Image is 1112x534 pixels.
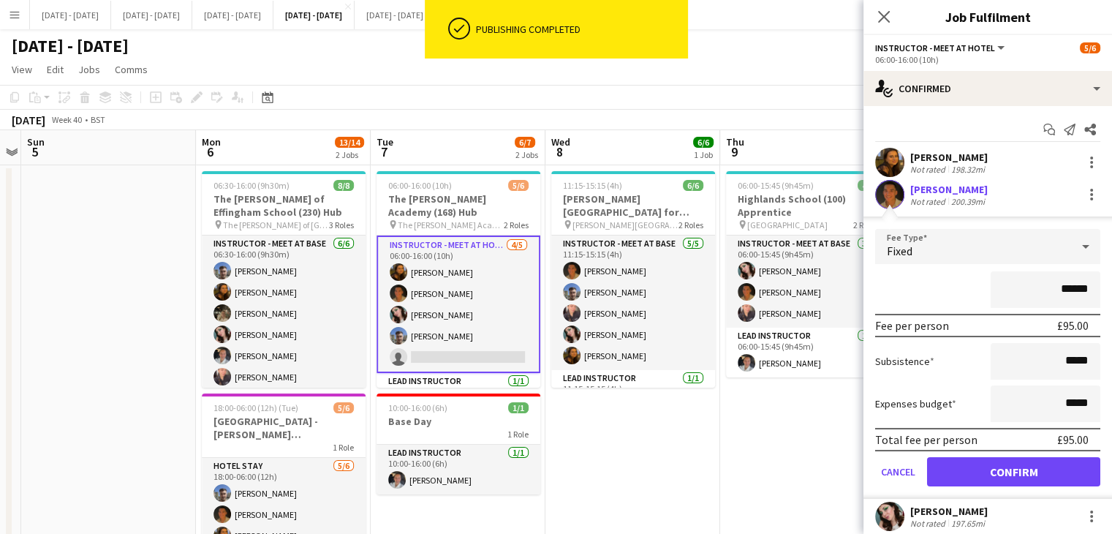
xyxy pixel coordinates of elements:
div: [PERSON_NAME] [910,151,988,164]
div: £95.00 [1057,432,1089,447]
app-job-card: 06:00-16:00 (10h)5/6The [PERSON_NAME] Academy (168) Hub The [PERSON_NAME] Academy2 RolesInstructo... [377,171,540,388]
app-card-role: Lead Instructor1/106:00-16:00 (10h) [377,373,540,423]
div: 1 Job [694,149,713,160]
app-card-role: Instructor - Meet at Base6/606:30-16:00 (9h30m)[PERSON_NAME][PERSON_NAME][PERSON_NAME][PERSON_NAM... [202,236,366,391]
span: 2 Roles [504,219,529,230]
app-job-card: 06:30-16:00 (9h30m)8/8The [PERSON_NAME] of Effingham School (230) Hub The [PERSON_NAME] of [GEOGR... [202,171,366,388]
span: Edit [47,63,64,76]
app-job-card: 11:15-15:15 (4h)6/6[PERSON_NAME][GEOGRAPHIC_DATA] for Boys (170) Hub (Half Day PM) [PERSON_NAME][... [551,171,715,388]
span: Mon [202,135,221,148]
div: [PERSON_NAME] [910,505,988,518]
span: 6/7 [515,137,535,148]
button: [DATE] - [DATE] [30,1,111,29]
span: 5 [25,143,45,160]
h3: Job Fulfilment [863,7,1112,26]
div: 197.65mi [948,518,988,529]
h3: Base Day [377,415,540,428]
label: Expenses budget [875,397,956,410]
span: Jobs [78,63,100,76]
button: Instructor - Meet at Hotel [875,42,1007,53]
span: Instructor - Meet at Hotel [875,42,995,53]
span: Comms [115,63,148,76]
div: 200.39mi [948,196,988,207]
span: View [12,63,32,76]
span: Thu [726,135,744,148]
a: Edit [41,60,69,79]
app-card-role: Instructor - Meet at Base5/511:15-15:15 (4h)[PERSON_NAME][PERSON_NAME][PERSON_NAME][PERSON_NAME][... [551,236,715,370]
span: 1 Role [507,429,529,440]
app-card-role: Instructor - Meet at Base3/306:00-15:45 (9h45m)[PERSON_NAME][PERSON_NAME][PERSON_NAME] [726,236,890,328]
button: Cancel [875,457,921,486]
span: 6/6 [693,137,714,148]
div: [DATE] [12,113,45,127]
span: 6/6 [683,180,703,191]
span: 18:00-06:00 (12h) (Tue) [213,402,298,413]
span: The [PERSON_NAME] of [GEOGRAPHIC_DATA] [223,219,329,230]
button: [DATE] - [DATE] [273,1,355,29]
h3: The [PERSON_NAME] of Effingham School (230) Hub [202,192,366,219]
span: 10:00-16:00 (6h) [388,402,447,413]
a: Jobs [72,60,106,79]
div: 198.32mi [948,164,988,175]
div: BST [91,114,105,125]
span: Tue [377,135,393,148]
app-card-role: Instructor - Meet at Hotel4/506:00-16:00 (10h)[PERSON_NAME][PERSON_NAME][PERSON_NAME][PERSON_NAME] [377,236,540,373]
div: [PERSON_NAME] [910,183,988,196]
div: Publishing completed [476,23,682,36]
div: Total fee per person [875,432,977,447]
div: Not rated [910,196,948,207]
span: 6 [200,143,221,160]
span: Wed [551,135,570,148]
span: 3 Roles [329,219,354,230]
span: 2 Roles [853,219,878,230]
app-card-role: Lead Instructor1/106:00-15:45 (9h45m)[PERSON_NAME] [726,328,890,377]
span: [PERSON_NAME][GEOGRAPHIC_DATA] for Boys [572,219,678,230]
span: 06:00-16:00 (10h) [388,180,452,191]
a: View [6,60,38,79]
div: Confirmed [863,71,1112,106]
span: 06:30-16:00 (9h30m) [213,180,290,191]
span: 4/4 [858,180,878,191]
app-card-role: Lead Instructor1/110:00-16:00 (6h)[PERSON_NAME] [377,445,540,494]
div: 2 Jobs [336,149,363,160]
div: 06:00-16:00 (10h) [875,54,1100,65]
span: 8/8 [333,180,354,191]
div: £95.00 [1057,318,1089,333]
span: [GEOGRAPHIC_DATA] [747,219,828,230]
span: 06:00-15:45 (9h45m) [738,180,814,191]
h3: The [PERSON_NAME] Academy (168) Hub [377,192,540,219]
span: 13/14 [335,137,364,148]
span: 1/1 [508,402,529,413]
h3: [PERSON_NAME][GEOGRAPHIC_DATA] for Boys (170) Hub (Half Day PM) [551,192,715,219]
button: [DATE] - [DATE] [111,1,192,29]
span: 7 [374,143,393,160]
span: Fixed [887,244,912,258]
app-job-card: 06:00-15:45 (9h45m)4/4Highlands School (100) Apprentice [GEOGRAPHIC_DATA]2 RolesInstructor - Meet... [726,171,890,377]
div: Fee per person [875,318,949,333]
h3: [GEOGRAPHIC_DATA] - [PERSON_NAME][GEOGRAPHIC_DATA] [202,415,366,441]
span: 5/6 [333,402,354,413]
span: 5/6 [508,180,529,191]
span: 1 Role [333,442,354,453]
h3: Highlands School (100) Apprentice [726,192,890,219]
span: 9 [724,143,744,160]
button: [DATE] - [DATE] [192,1,273,29]
div: 2 Jobs [515,149,538,160]
div: Not rated [910,164,948,175]
button: Confirm [927,457,1100,486]
button: [DATE] - [DATE] [355,1,436,29]
span: The [PERSON_NAME] Academy [398,219,504,230]
div: Not rated [910,518,948,529]
app-job-card: 10:00-16:00 (6h)1/1Base Day1 RoleLead Instructor1/110:00-16:00 (6h)[PERSON_NAME] [377,394,540,494]
span: 11:15-15:15 (4h) [563,180,622,191]
app-card-role: Lead Instructor1/111:15-15:15 (4h) [551,370,715,420]
span: 5/6 [1080,42,1100,53]
span: 8 [549,143,570,160]
span: Sun [27,135,45,148]
span: 2 Roles [678,219,703,230]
